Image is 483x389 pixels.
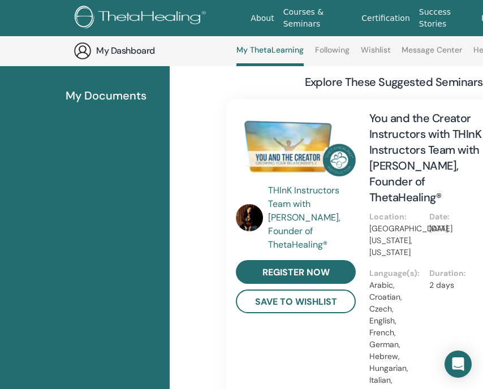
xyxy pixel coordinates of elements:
a: You and the Creator Instructors with THInK Instructors Team with [PERSON_NAME], Founder of ThetaH... [369,111,481,205]
p: Duration : [429,267,482,279]
p: Location : [369,211,422,223]
p: 2 days [429,279,482,291]
h3: explore these suggested seminars [305,74,483,90]
img: generic-user-icon.jpg [74,42,92,60]
a: Success Stories [415,2,477,34]
p: Language(s) : [369,267,422,279]
h3: My Dashboard [96,45,209,57]
a: My ThetaLearning [236,45,304,66]
a: THInK Instructors Team with [PERSON_NAME], Founder of ThetaHealing® [268,184,358,252]
p: [GEOGRAPHIC_DATA], [US_STATE], [US_STATE] [369,223,422,258]
a: Courses & Seminars [279,2,357,34]
span: My Documents [66,87,146,104]
div: Open Intercom Messenger [445,351,472,378]
button: save to wishlist [236,289,356,313]
a: register now [236,260,356,284]
p: [DATE] [429,223,482,235]
img: logo.png [75,6,210,31]
a: Message Center [402,45,462,63]
img: default.jpg [236,204,263,231]
img: You and the Creator Instructors [236,110,356,187]
p: Date : [429,211,482,223]
span: register now [262,266,330,278]
a: About [246,8,278,29]
a: Certification [357,8,414,29]
a: Wishlist [361,45,391,63]
a: Following [315,45,350,63]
